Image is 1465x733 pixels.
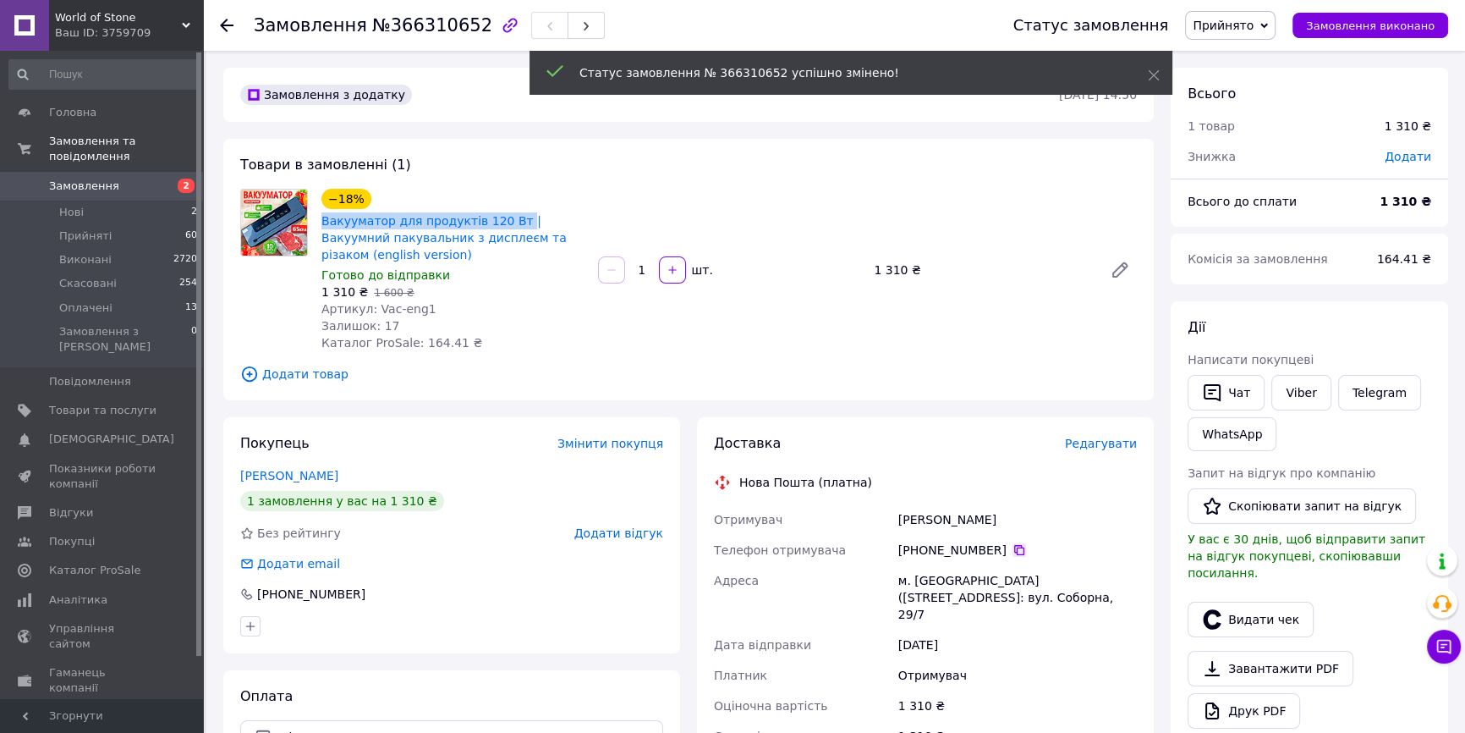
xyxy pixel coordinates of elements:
div: 1 310 ₴ [1385,118,1431,135]
button: Скопіювати запит на відгук [1188,488,1416,524]
span: Доставка [714,435,781,451]
div: 1 310 ₴ [895,691,1140,721]
span: Каталог ProSale: 164.41 ₴ [321,336,482,350]
span: Управління сайтом [49,621,156,652]
button: Чат [1188,375,1265,411]
span: Платник [714,669,767,682]
span: Всього [1188,85,1236,102]
button: Замовлення виконано [1292,13,1448,38]
span: Оціночна вартість [714,699,827,713]
button: Чат з покупцем [1427,630,1461,664]
span: Запит на відгук про компанію [1188,466,1375,480]
span: Знижка [1188,150,1236,163]
div: Повернутися назад [220,17,233,34]
div: Статус замовлення № 366310652 успішно змінено! [579,64,1106,81]
span: Оплачені [59,300,112,316]
span: Дата відправки [714,638,811,652]
span: Змінити покупця [557,437,663,450]
span: 13 [185,300,197,316]
span: Товари та послуги [49,403,156,418]
span: Готово до відправки [321,268,450,282]
a: Редагувати [1103,253,1137,287]
a: Завантажити PDF [1188,651,1353,686]
span: Комісія за замовлення [1188,252,1328,266]
span: Каталог ProSale [49,563,140,578]
span: World of Stone [55,10,182,25]
span: Товари в замовленні (1) [240,157,411,173]
b: 1 310 ₴ [1380,195,1431,208]
div: Нова Пошта (платна) [735,474,876,491]
span: Додати товар [240,365,1137,383]
div: Отримувач [895,660,1140,691]
span: Дії [1188,319,1205,335]
span: 1 товар [1188,119,1235,133]
span: Замовлення з [PERSON_NAME] [59,324,191,355]
span: [DEMOGRAPHIC_DATA] [49,432,174,447]
span: Написати покупцеві [1188,353,1314,366]
span: Замовлення та повідомлення [49,134,203,164]
div: Замовлення з додатку [240,85,412,105]
span: Всього до сплати [1188,195,1297,208]
span: Замовлення [254,15,367,36]
span: Покупець [240,435,310,451]
span: Повідомлення [49,374,131,389]
span: Скасовані [59,276,117,291]
button: Видати чек [1188,602,1314,637]
span: Замовлення виконано [1306,19,1435,32]
div: [PERSON_NAME] [895,504,1140,535]
div: 1 замовлення у вас на 1 310 ₴ [240,491,444,511]
div: 1 310 ₴ [867,258,1096,282]
div: [PHONE_NUMBER] [255,586,367,603]
img: Вакууматор для продуктів 120 Вт | Вакуумний пакувальник з дисплеєм та різаком (english version) [241,190,307,256]
div: Додати email [239,555,342,572]
span: Додати відгук [574,526,663,540]
span: Покупці [49,534,95,549]
span: 2 [191,205,197,220]
span: 2 [178,179,195,193]
a: Telegram [1338,375,1421,411]
div: Статус замовлення [1013,17,1169,34]
span: Прийнято [1193,19,1254,32]
span: Замовлення [49,179,119,194]
span: Показники роботи компанії [49,461,156,492]
span: Головна [49,105,96,120]
a: Viber [1271,375,1331,411]
span: 0 [191,324,197,355]
div: [PHONE_NUMBER] [898,542,1137,559]
span: 164.41 ₴ [1377,252,1431,266]
span: Прийняті [59,229,112,244]
span: Гаманець компанії [49,665,156,696]
div: [DATE] [895,630,1140,660]
a: Вакууматор для продуктів 120 Вт | Вакуумний пакувальник з дисплеєм та різаком (english version) [321,214,567,262]
div: −18% [321,189,371,209]
span: №366310652 [372,15,492,36]
span: 60 [185,229,197,244]
span: У вас є 30 днів, щоб відправити запит на відгук покупцеві, скопіювавши посилання. [1188,532,1425,580]
span: Виконані [59,252,112,267]
span: 1 310 ₴ [321,285,368,299]
span: 1 600 ₴ [374,287,414,299]
span: 2720 [173,252,197,267]
span: Нові [59,205,84,220]
span: Отримувач [714,513,782,526]
a: WhatsApp [1188,417,1276,451]
div: шт. [688,262,715,278]
div: Ваш ID: 3759709 [55,25,203,41]
span: Аналітика [49,592,107,608]
div: м. [GEOGRAPHIC_DATA] ([STREET_ADDRESS]: вул. Соборна, 29/7 [895,565,1140,630]
span: Додати [1385,150,1431,163]
input: Пошук [8,59,199,90]
span: Артикул: Vac-eng1 [321,302,436,316]
span: Залишок: 17 [321,319,399,333]
span: Телефон отримувача [714,543,846,557]
div: Додати email [255,555,342,572]
span: Відгуки [49,505,93,521]
span: Оплата [240,688,293,704]
span: Адреса [714,574,759,587]
span: Редагувати [1065,437,1137,450]
span: Без рейтингу [257,526,341,540]
span: 254 [179,276,197,291]
a: [PERSON_NAME] [240,469,338,482]
a: Друк PDF [1188,693,1300,729]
